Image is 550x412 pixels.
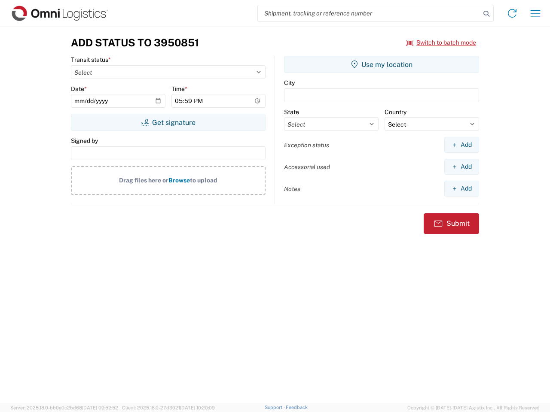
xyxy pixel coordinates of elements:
[180,405,215,410] span: [DATE] 10:20:09
[284,163,330,171] label: Accessorial used
[284,56,479,73] button: Use my location
[190,177,217,184] span: to upload
[286,405,308,410] a: Feedback
[171,85,187,93] label: Time
[71,137,98,145] label: Signed by
[71,36,199,49] h3: Add Status to 3950851
[71,114,266,131] button: Get signature
[444,159,479,175] button: Add
[284,79,295,87] label: City
[444,137,479,153] button: Add
[258,5,480,21] input: Shipment, tracking or reference number
[168,177,190,184] span: Browse
[119,177,168,184] span: Drag files here or
[406,36,476,50] button: Switch to batch mode
[424,213,479,234] button: Submit
[10,405,118,410] span: Server: 2025.18.0-bb0e0c2bd68
[71,85,87,93] label: Date
[265,405,286,410] a: Support
[385,108,406,116] label: Country
[71,56,111,64] label: Transit status
[444,181,479,197] button: Add
[284,108,299,116] label: State
[122,405,215,410] span: Client: 2025.18.0-27d3021
[284,141,329,149] label: Exception status
[284,185,300,193] label: Notes
[82,405,118,410] span: [DATE] 09:52:52
[407,404,540,412] span: Copyright © [DATE]-[DATE] Agistix Inc., All Rights Reserved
